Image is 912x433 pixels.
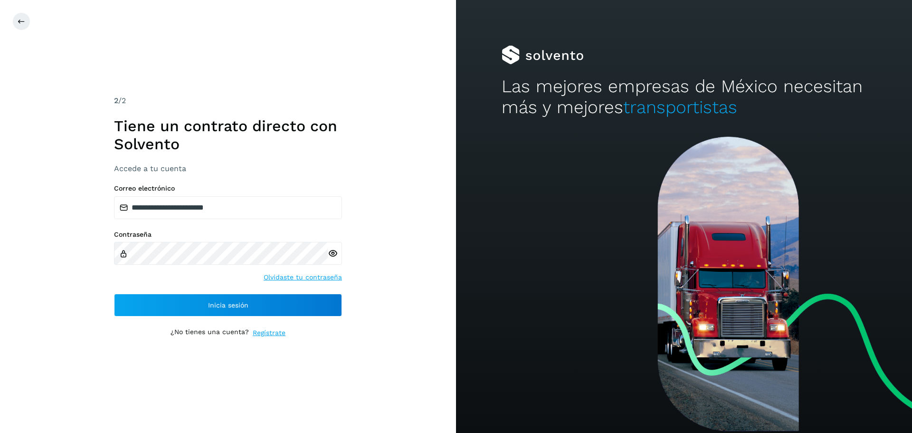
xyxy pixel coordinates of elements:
[114,294,342,317] button: Inicia sesión
[114,95,342,106] div: /2
[171,328,249,338] p: ¿No tienes una cuenta?
[114,96,118,105] span: 2
[208,302,248,308] span: Inicia sesión
[114,117,342,154] h1: Tiene un contrato directo con Solvento
[253,328,285,338] a: Regístrate
[114,164,342,173] h3: Accede a tu cuenta
[264,272,342,282] a: Olvidaste tu contraseña
[502,76,866,118] h2: Las mejores empresas de México necesitan más y mejores
[623,97,737,117] span: transportistas
[114,231,342,239] label: Contraseña
[114,184,342,192] label: Correo electrónico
